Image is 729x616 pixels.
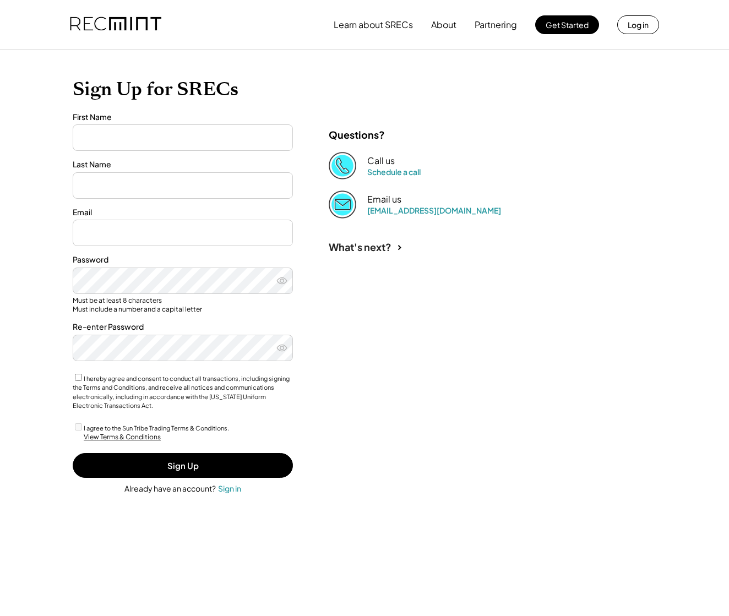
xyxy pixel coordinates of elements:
label: I hereby agree and consent to conduct all transactions, including signing the Terms and Condition... [73,375,290,410]
h1: Sign Up for SRECs [73,78,656,101]
button: Get Started [535,15,599,34]
img: Email%202%403x.png [329,190,356,218]
div: Email us [367,194,401,205]
img: recmint-logotype%403x.png [70,6,161,43]
img: Phone%20copy%403x.png [329,152,356,179]
button: Log in [617,15,659,34]
div: Password [73,254,293,265]
div: Email [73,207,293,218]
div: Last Name [73,159,293,170]
div: Sign in [218,483,241,493]
a: [EMAIL_ADDRESS][DOMAIN_NAME] [367,205,501,215]
div: View Terms & Conditions [84,433,161,442]
div: Call us [367,155,395,167]
div: Already have an account? [124,483,216,494]
div: What's next? [329,241,391,253]
button: Sign Up [73,453,293,478]
label: I agree to the Sun Tribe Trading Terms & Conditions. [84,424,229,432]
div: First Name [73,112,293,123]
div: Questions? [329,128,385,141]
a: Schedule a call [367,167,421,177]
div: Must be at least 8 characters Must include a number and a capital letter [73,296,293,313]
button: About [431,14,456,36]
button: Partnering [475,14,517,36]
button: Learn about SRECs [334,14,413,36]
div: Re-enter Password [73,321,293,332]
